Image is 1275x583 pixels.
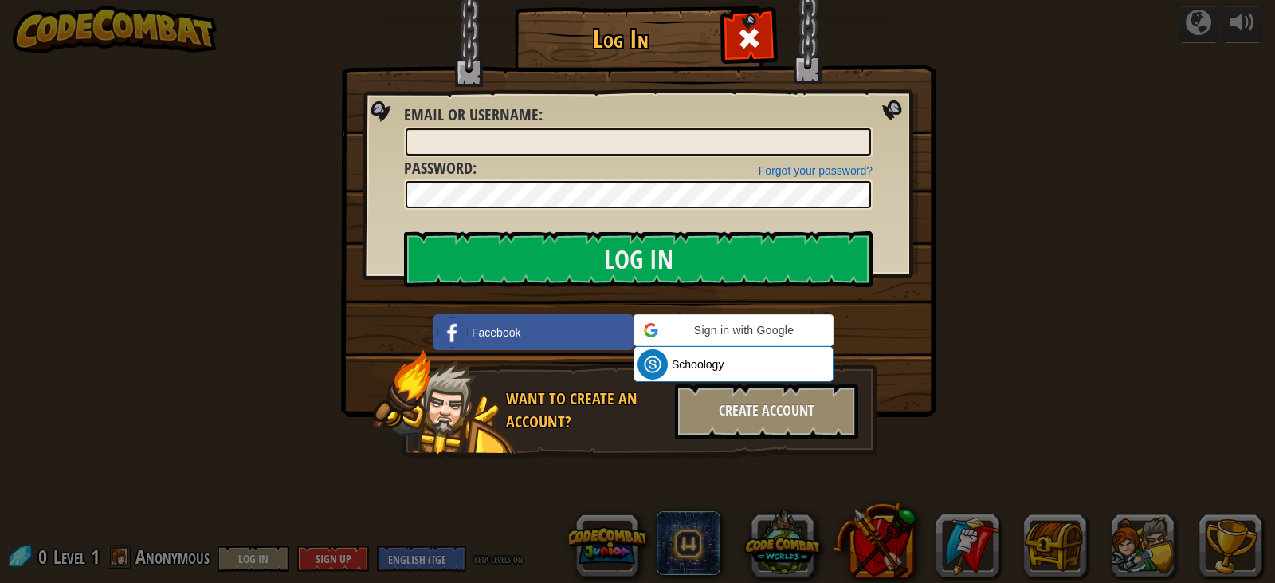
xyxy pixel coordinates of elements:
div: Sign in with Google [634,314,834,346]
span: Email or Username [404,104,539,125]
img: schoology.png [637,349,668,380]
span: Sign in with Google [665,322,823,338]
span: Facebook [472,325,520,341]
h1: Log In [519,25,722,53]
label: : [404,157,477,180]
span: Password [404,157,473,179]
div: Create Account [675,384,858,439]
span: Schoology [672,356,724,372]
a: Forgot your password? [759,164,873,177]
input: Log In [404,231,873,287]
label: : [404,104,543,127]
img: facebook_small.png [437,317,468,348]
div: Want to create an account? [506,388,665,433]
